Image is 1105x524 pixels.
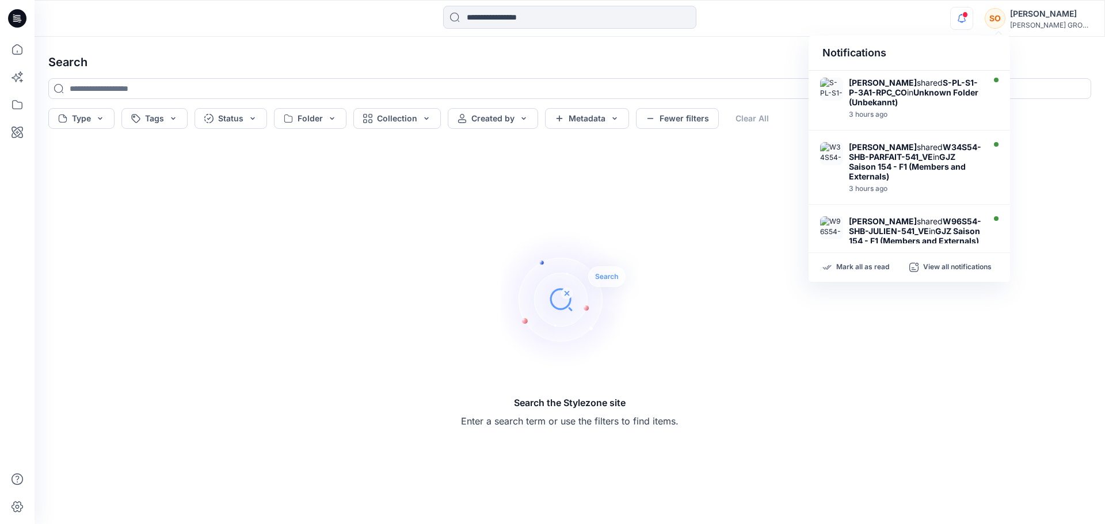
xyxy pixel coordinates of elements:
[849,152,966,181] strong: GJZ Saison 154 - F1 (Members and Externals)
[849,216,981,246] div: shared in
[545,108,629,129] button: Metadata
[501,230,639,368] img: Search the Stylezone site
[849,216,917,226] strong: [PERSON_NAME]
[1010,21,1091,29] div: [PERSON_NAME] GROUP
[849,226,980,246] strong: GJZ Saison 154 - F1 (Members and Externals)
[48,108,115,129] button: Type
[448,108,538,129] button: Created by
[849,142,981,181] div: shared in
[39,46,1100,78] h4: Search
[849,142,917,152] strong: [PERSON_NAME]
[849,142,981,162] strong: W34S54-SHB-PARFAIT-541_VE
[849,185,981,193] div: Tuesday, October 14, 2025 09:13
[809,36,1010,71] div: Notifications
[849,78,917,87] strong: [PERSON_NAME]
[849,87,978,107] strong: Unknown Folder (Unbekannt)
[820,142,843,165] img: W34S54-SHB-PARFAIT-541_VE
[849,78,978,97] strong: S-PL-S1-P-3A1-RPC_CO
[849,110,981,118] div: Tuesday, October 14, 2025 09:25
[121,108,188,129] button: Tags
[195,108,267,129] button: Status
[849,78,981,107] div: shared in
[636,108,719,129] button: Fewer filters
[923,262,992,273] p: View all notifications
[849,216,981,236] strong: W96S54-SHB-JULIEN-541_VE
[1010,7,1091,21] div: [PERSON_NAME]
[461,414,679,428] p: Enter a search term or use the filters to find items.
[820,78,843,101] img: S-PL-S1-P-3A1-RPC_CO
[836,262,889,273] p: Mark all as read
[353,108,441,129] button: Collection
[820,216,843,239] img: W96S54-SHB-JULIEN-541_VE
[461,396,679,410] h5: Search the Stylezone site
[985,8,1005,29] div: SO
[274,108,346,129] button: Folder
